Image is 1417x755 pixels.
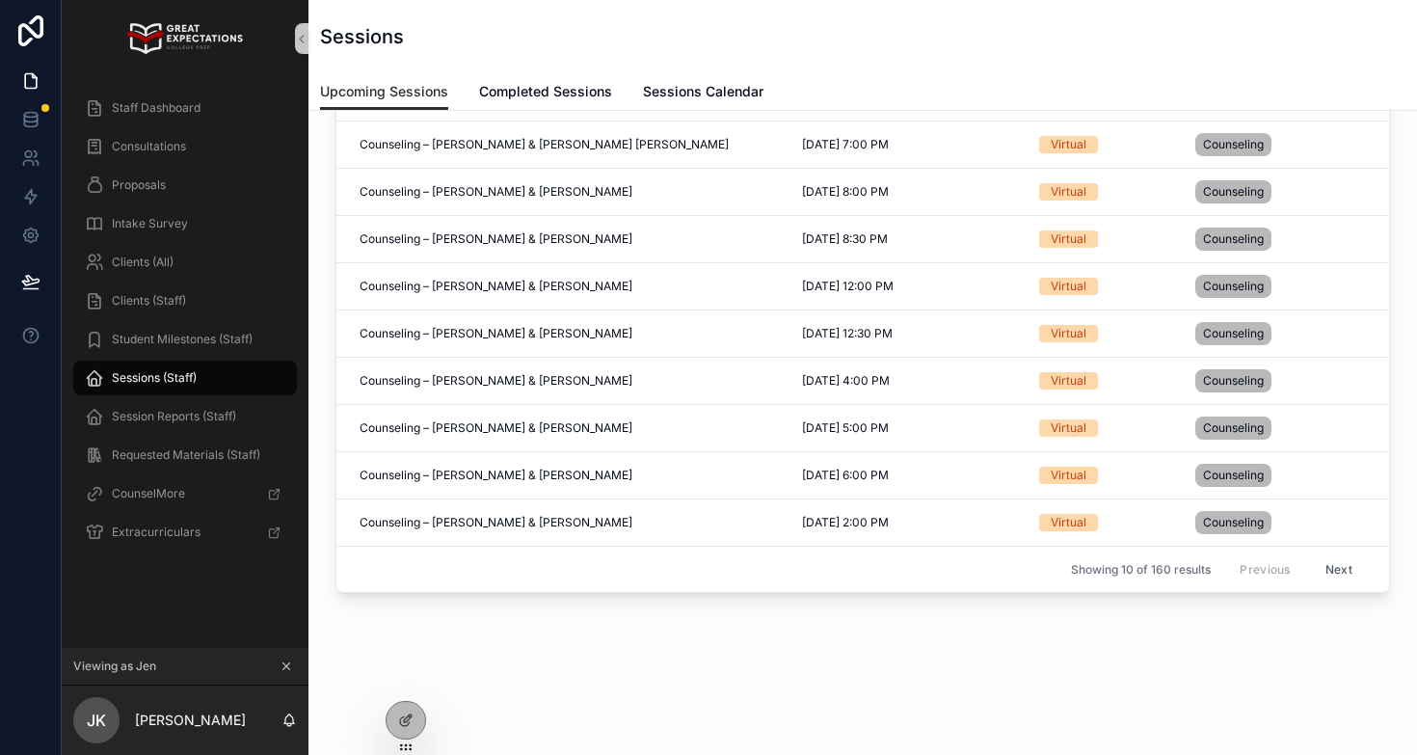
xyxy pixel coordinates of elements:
[73,515,297,550] a: Extracurriculars
[112,332,253,347] span: Student Milestones (Staff)
[1051,230,1086,248] div: Virtual
[802,420,889,436] span: [DATE] 5:00 PM
[1203,326,1264,341] span: Counseling
[802,468,889,483] span: [DATE] 6:00 PM
[479,74,612,113] a: Completed Sessions
[320,82,448,101] span: Upcoming Sessions
[1051,467,1086,484] div: Virtual
[1203,137,1264,152] span: Counseling
[1203,420,1264,436] span: Counseling
[360,326,632,341] span: Counseling – [PERSON_NAME] & [PERSON_NAME]
[1051,514,1086,531] div: Virtual
[1071,562,1211,578] span: Showing 10 of 160 results
[73,438,297,472] a: Requested Materials (Staff)
[1203,373,1264,389] span: Counseling
[1203,515,1264,530] span: Counseling
[112,370,197,386] span: Sessions (Staff)
[87,709,106,732] span: JK
[802,279,894,294] span: [DATE] 12:00 PM
[643,74,763,113] a: Sessions Calendar
[360,231,632,247] span: Counseling – [PERSON_NAME] & [PERSON_NAME]
[1051,372,1086,390] div: Virtual
[360,515,632,530] span: Counseling – [PERSON_NAME] & [PERSON_NAME]
[73,399,297,434] a: Session Reports (Staff)
[112,486,185,501] span: CounselMore
[802,373,890,389] span: [DATE] 4:00 PM
[360,468,632,483] span: Counseling – [PERSON_NAME] & [PERSON_NAME]
[62,77,308,575] div: scrollable content
[127,23,242,54] img: App logo
[360,279,632,294] span: Counseling – [PERSON_NAME] & [PERSON_NAME]
[1051,325,1086,342] div: Virtual
[1203,279,1264,294] span: Counseling
[1051,136,1086,153] div: Virtual
[73,659,156,674] span: Viewing as Jen
[73,168,297,202] a: Proposals
[112,100,201,116] span: Staff Dashboard
[802,137,889,152] span: [DATE] 7:00 PM
[1051,278,1086,295] div: Virtual
[112,255,174,270] span: Clients (All)
[360,373,632,389] span: Counseling – [PERSON_NAME] & [PERSON_NAME]
[479,82,612,101] span: Completed Sessions
[112,216,188,231] span: Intake Survey
[112,293,186,309] span: Clients (Staff)
[73,322,297,357] a: Student Milestones (Staff)
[73,283,297,318] a: Clients (Staff)
[360,420,632,436] span: Counseling – [PERSON_NAME] & [PERSON_NAME]
[360,137,729,152] span: Counseling – [PERSON_NAME] & [PERSON_NAME] [PERSON_NAME]
[1203,184,1264,200] span: Counseling
[112,525,201,540] span: Extracurriculars
[1051,183,1086,201] div: Virtual
[73,476,297,511] a: CounselMore
[802,231,888,247] span: [DATE] 8:30 PM
[73,245,297,280] a: Clients (All)
[73,91,297,125] a: Staff Dashboard
[112,409,236,424] span: Session Reports (Staff)
[135,711,246,730] p: [PERSON_NAME]
[1203,468,1264,483] span: Counseling
[73,361,297,395] a: Sessions (Staff)
[802,326,893,341] span: [DATE] 12:30 PM
[112,177,166,193] span: Proposals
[112,447,260,463] span: Requested Materials (Staff)
[320,23,404,50] h1: Sessions
[1312,554,1366,584] button: Next
[1051,419,1086,437] div: Virtual
[802,515,889,530] span: [DATE] 2:00 PM
[802,184,889,200] span: [DATE] 8:00 PM
[1203,231,1264,247] span: Counseling
[112,139,186,154] span: Consultations
[360,184,632,200] span: Counseling – [PERSON_NAME] & [PERSON_NAME]
[73,206,297,241] a: Intake Survey
[320,74,448,111] a: Upcoming Sessions
[73,129,297,164] a: Consultations
[643,82,763,101] span: Sessions Calendar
